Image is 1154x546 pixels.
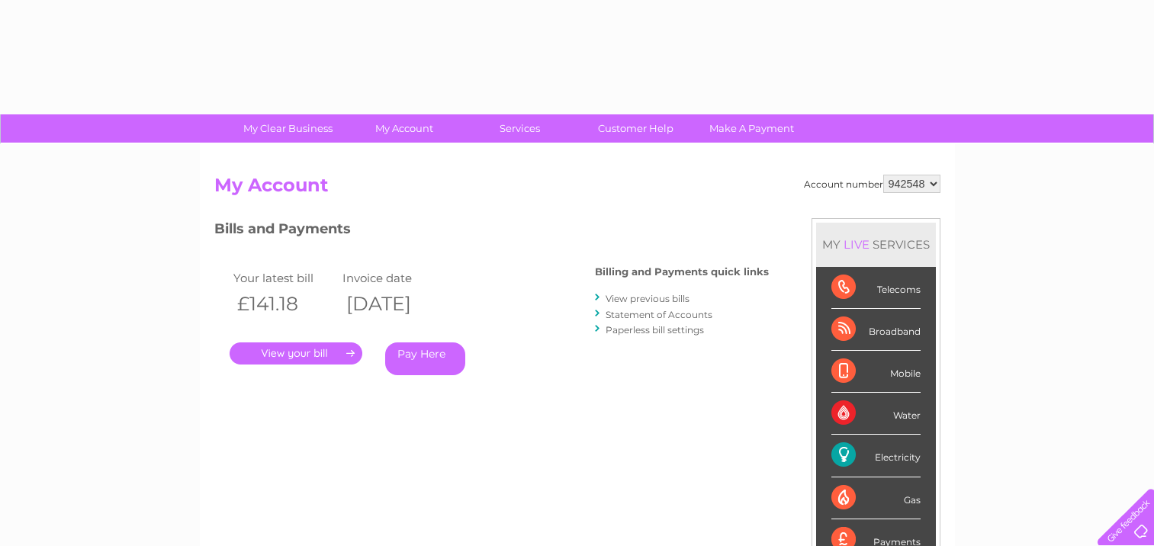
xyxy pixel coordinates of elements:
td: Invoice date [339,268,448,288]
h4: Billing and Payments quick links [595,266,769,278]
div: MY SERVICES [816,223,936,266]
a: My Account [341,114,467,143]
div: Account number [804,175,940,193]
a: View previous bills [606,293,690,304]
a: . [230,342,362,365]
div: Telecoms [831,267,921,309]
th: £141.18 [230,288,339,320]
div: LIVE [841,237,873,252]
div: Mobile [831,351,921,393]
a: Paperless bill settings [606,324,704,336]
a: Statement of Accounts [606,309,712,320]
h2: My Account [214,175,940,204]
div: Electricity [831,435,921,477]
a: Make A Payment [689,114,815,143]
div: Water [831,393,921,435]
a: Services [457,114,583,143]
div: Broadband [831,309,921,351]
a: Customer Help [573,114,699,143]
div: Gas [831,477,921,519]
h3: Bills and Payments [214,218,769,245]
th: [DATE] [339,288,448,320]
td: Your latest bill [230,268,339,288]
a: Pay Here [385,342,465,375]
a: My Clear Business [225,114,351,143]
